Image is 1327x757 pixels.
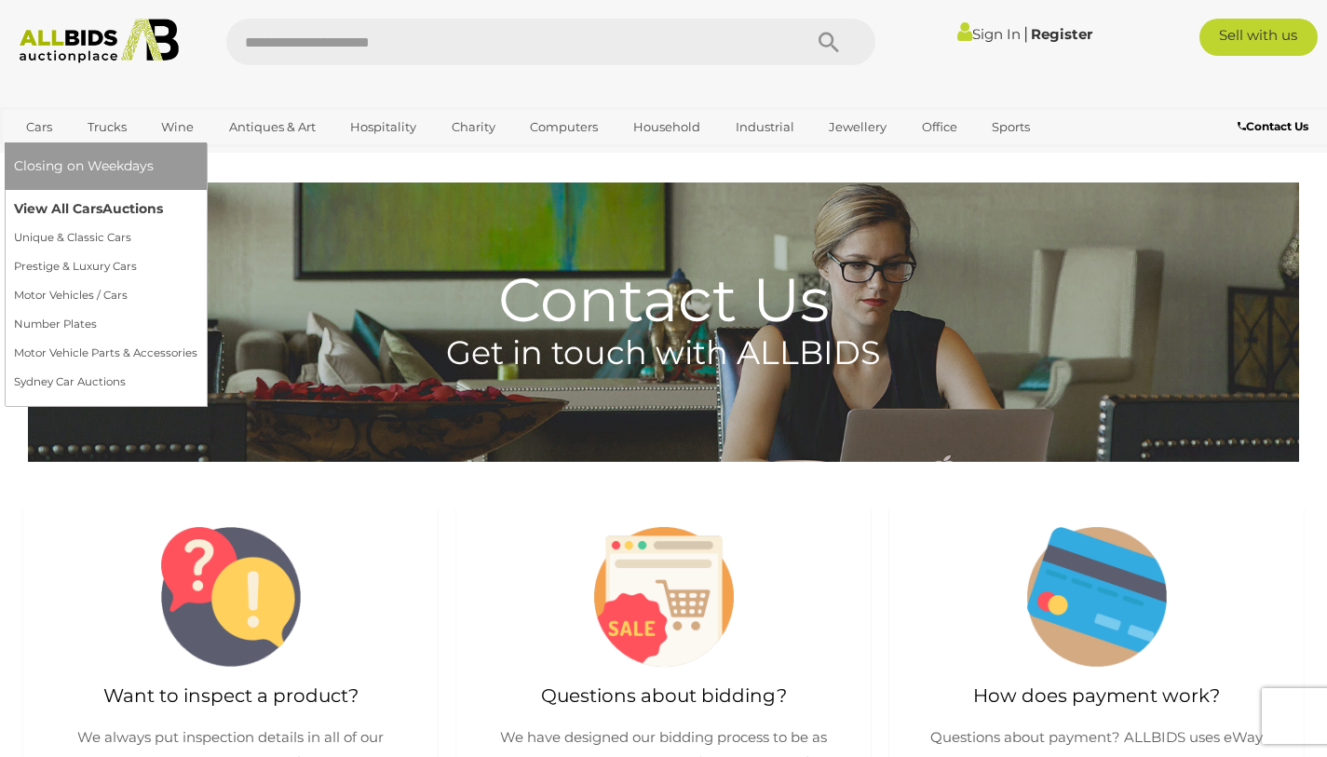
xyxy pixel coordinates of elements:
a: Antiques & Art [217,112,328,142]
h2: How does payment work? [908,685,1285,706]
h1: Contact Us [28,182,1299,333]
img: Allbids.com.au [10,19,188,63]
a: Industrial [724,112,806,142]
a: Trucks [75,112,139,142]
img: payment-questions.png [1027,527,1167,667]
b: Contact Us [1238,119,1308,133]
a: Cars [14,112,64,142]
a: Wine [149,112,206,142]
h4: Get in touch with ALLBIDS [28,335,1299,372]
img: sale-questions.png [594,527,734,667]
a: Office [910,112,969,142]
a: Sports [980,112,1042,142]
a: Computers [518,112,610,142]
button: Search [782,19,875,65]
span: | [1023,23,1028,44]
img: questions.png [161,527,301,667]
a: Jewellery [817,112,899,142]
a: Sign In [957,25,1021,43]
h2: Want to inspect a product? [42,685,419,706]
a: Sell with us [1199,19,1319,56]
a: Hospitality [338,112,428,142]
h2: Questions about bidding? [475,685,852,706]
a: Charity [440,112,508,142]
a: Contact Us [1238,116,1313,137]
a: Register [1031,25,1092,43]
a: Household [621,112,712,142]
